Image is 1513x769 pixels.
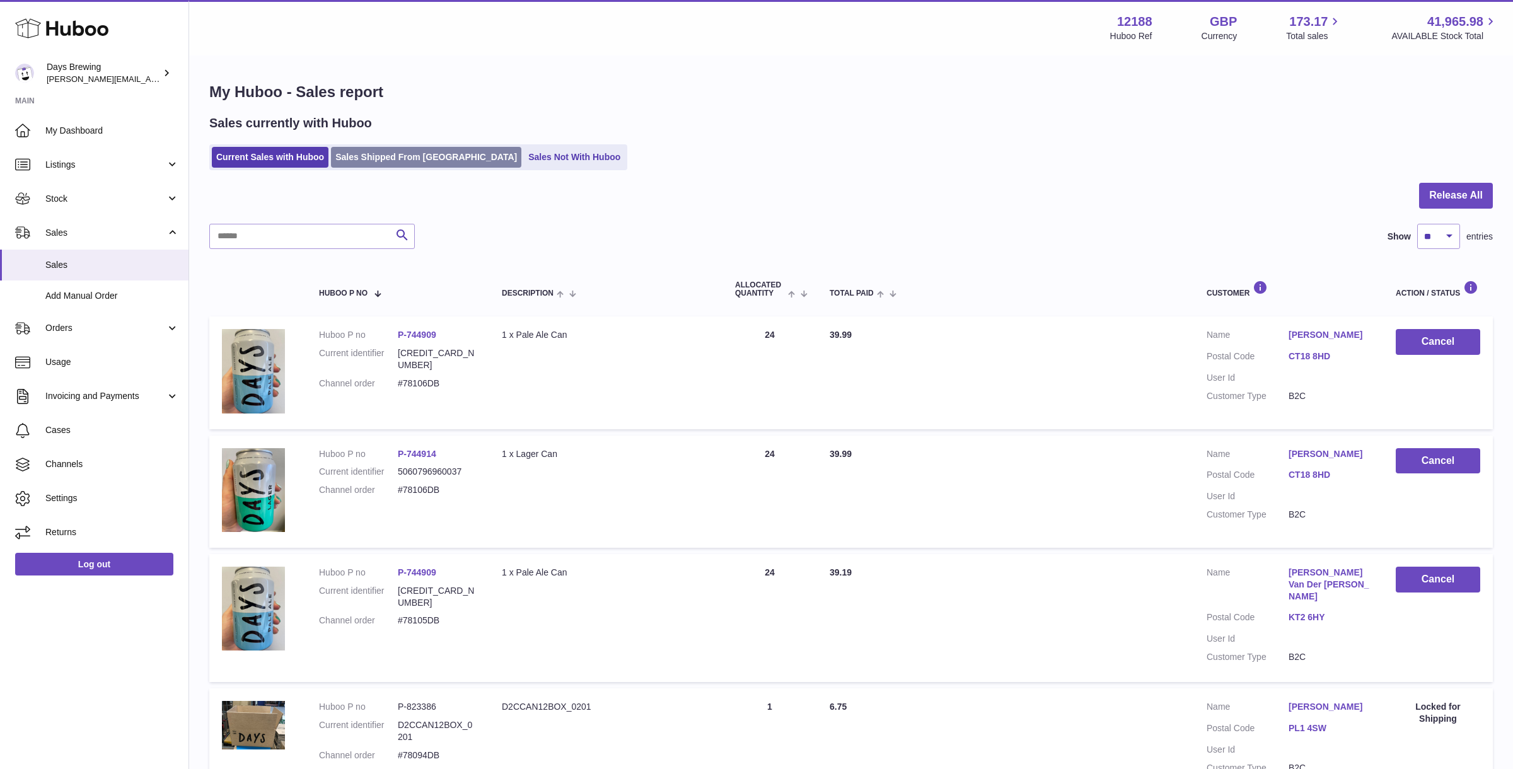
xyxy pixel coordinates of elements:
[398,484,477,496] dd: #78106DB
[15,553,173,575] a: Log out
[1289,448,1371,460] a: [PERSON_NAME]
[1396,448,1480,474] button: Cancel
[1207,372,1289,384] dt: User Id
[398,585,477,609] dd: [CREDIT_CARD_NUMBER]
[319,615,398,627] dt: Channel order
[1396,701,1480,725] div: Locked for Shipping
[1207,390,1289,402] dt: Customer Type
[1207,280,1371,298] div: Customer
[398,347,477,371] dd: [CREDIT_CARD_NUMBER]
[1207,329,1289,344] dt: Name
[15,64,34,83] img: greg@daysbrewing.com
[1289,509,1371,521] dd: B2C
[47,74,253,84] span: [PERSON_NAME][EMAIL_ADDRESS][DOMAIN_NAME]
[222,329,285,413] img: 121881680514664.jpg
[47,61,160,85] div: Days Brewing
[722,316,817,429] td: 24
[45,259,179,271] span: Sales
[1117,13,1152,30] strong: 12188
[45,424,179,436] span: Cases
[502,701,710,713] div: D2CCAN12BOX_0201
[222,448,285,532] img: 121881680514645.jpg
[830,330,852,340] span: 39.99
[1207,744,1289,756] dt: User Id
[1207,490,1289,502] dt: User Id
[319,484,398,496] dt: Channel order
[830,567,852,577] span: 39.19
[398,701,477,713] dd: P-823386
[319,448,398,460] dt: Huboo P no
[1396,280,1480,298] div: Action / Status
[319,378,398,390] dt: Channel order
[502,567,710,579] div: 1 x Pale Ale Can
[398,749,477,761] dd: #78094DB
[45,125,179,137] span: My Dashboard
[398,466,477,478] dd: 5060796960037
[1207,633,1289,645] dt: User Id
[502,289,554,298] span: Description
[319,289,368,298] span: Huboo P no
[735,281,785,298] span: ALLOCATED Quantity
[830,702,847,712] span: 6.75
[1289,651,1371,663] dd: B2C
[1388,231,1411,243] label: Show
[45,492,179,504] span: Settings
[1396,329,1480,355] button: Cancel
[1207,722,1289,737] dt: Postal Code
[398,615,477,627] dd: #78105DB
[319,466,398,478] dt: Current identifier
[209,115,372,132] h2: Sales currently with Huboo
[1210,13,1237,30] strong: GBP
[722,554,817,682] td: 24
[45,356,179,368] span: Usage
[45,526,179,538] span: Returns
[830,289,874,298] span: Total paid
[1202,30,1238,42] div: Currency
[222,567,285,650] img: 121881680514664.jpg
[524,147,625,168] a: Sales Not With Huboo
[209,82,1493,102] h1: My Huboo - Sales report
[319,749,398,761] dt: Channel order
[319,567,398,579] dt: Huboo P no
[1207,651,1289,663] dt: Customer Type
[398,567,436,577] a: P-744909
[1207,611,1289,627] dt: Postal Code
[1289,350,1371,362] a: CT18 8HD
[1289,390,1371,402] dd: B2C
[398,378,477,390] dd: #78106DB
[45,193,166,205] span: Stock
[1396,567,1480,593] button: Cancel
[45,159,166,171] span: Listings
[319,719,398,743] dt: Current identifier
[1289,567,1371,603] a: [PERSON_NAME] Van Der [PERSON_NAME]
[1419,183,1493,209] button: Release All
[1289,469,1371,481] a: CT18 8HD
[398,449,436,459] a: P-744914
[1466,231,1493,243] span: entries
[1286,13,1342,42] a: 173.17 Total sales
[1289,722,1371,734] a: PL1 4SW
[45,227,166,239] span: Sales
[1207,448,1289,463] dt: Name
[1207,701,1289,716] dt: Name
[212,147,328,168] a: Current Sales with Huboo
[1289,611,1371,623] a: KT2 6HY
[1289,13,1328,30] span: 173.17
[45,390,166,402] span: Invoicing and Payments
[1286,30,1342,42] span: Total sales
[331,147,521,168] a: Sales Shipped From [GEOGRAPHIC_DATA]
[398,330,436,340] a: P-744909
[319,585,398,609] dt: Current identifier
[45,458,179,470] span: Channels
[502,448,710,460] div: 1 x Lager Can
[45,322,166,334] span: Orders
[1207,469,1289,484] dt: Postal Code
[319,329,398,341] dt: Huboo P no
[398,719,477,743] dd: D2CCAN12BOX_0201
[1427,13,1483,30] span: 41,965.98
[1207,509,1289,521] dt: Customer Type
[45,290,179,302] span: Add Manual Order
[1207,567,1289,606] dt: Name
[1289,329,1371,341] a: [PERSON_NAME]
[222,701,285,749] img: 121881710868712.png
